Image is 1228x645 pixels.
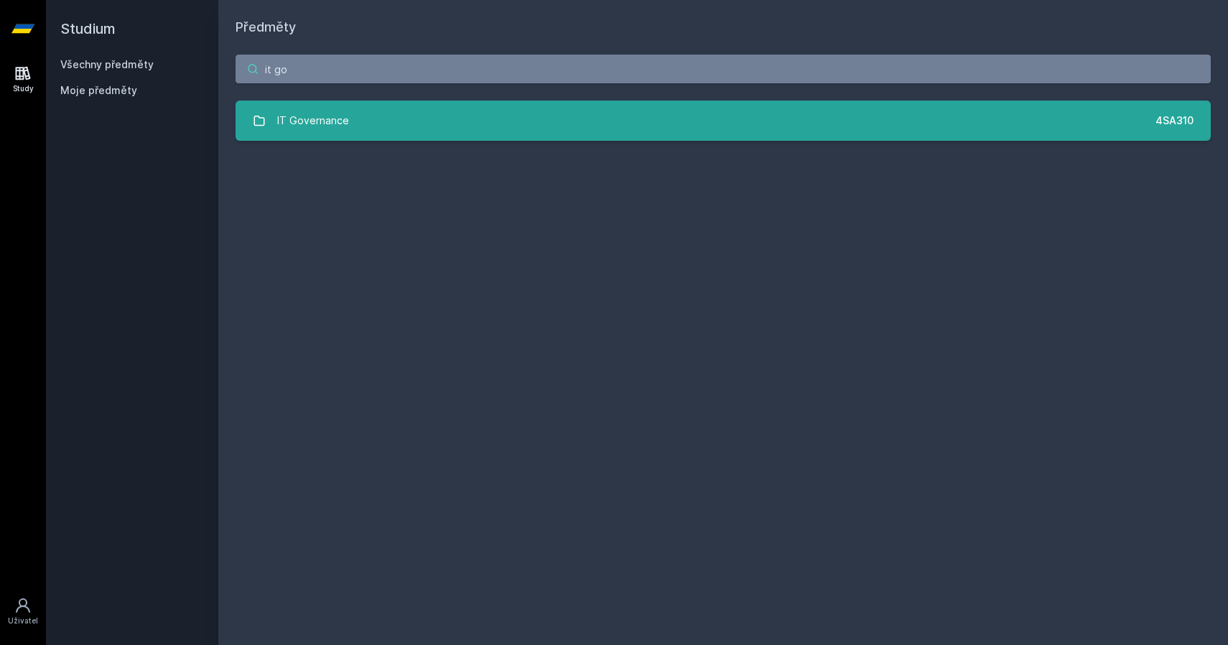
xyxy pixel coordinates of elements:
[236,17,1211,37] h1: Předměty
[60,83,137,98] span: Moje předměty
[236,55,1211,83] input: Název nebo ident předmětu…
[3,57,43,101] a: Study
[277,106,349,135] div: IT Governance
[60,58,154,70] a: Všechny předměty
[3,590,43,634] a: Uživatel
[8,616,38,626] div: Uživatel
[13,83,34,94] div: Study
[1155,113,1194,128] div: 4SA310
[236,101,1211,141] a: IT Governance 4SA310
